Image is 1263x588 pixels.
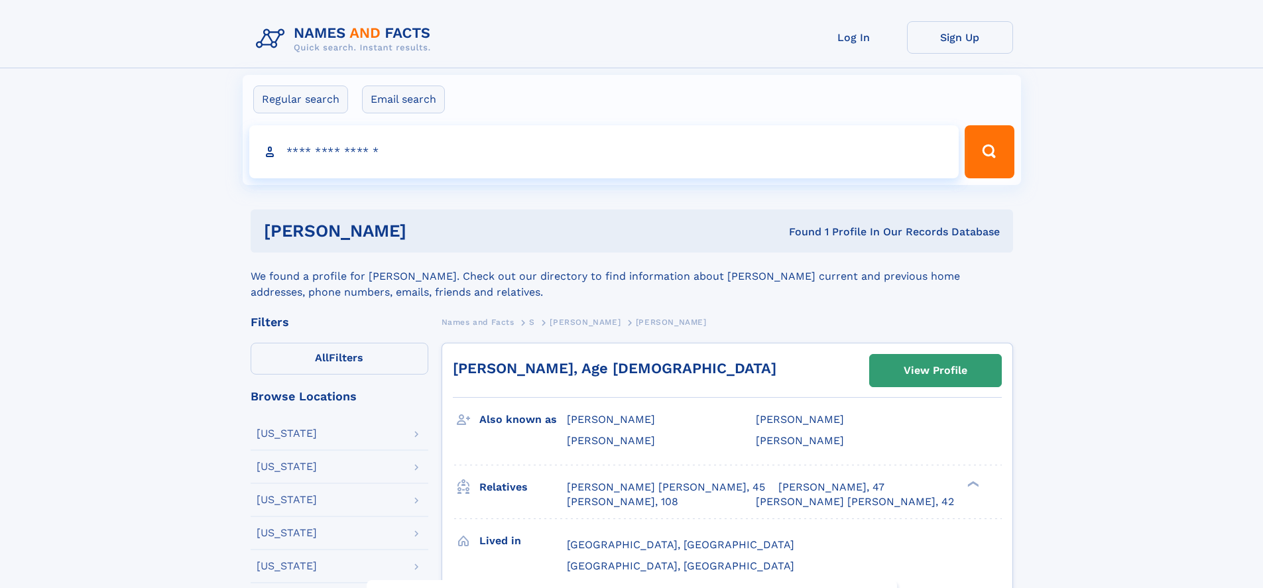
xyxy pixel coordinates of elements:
[567,559,794,572] span: [GEOGRAPHIC_DATA], [GEOGRAPHIC_DATA]
[965,125,1014,178] button: Search Button
[870,355,1001,386] a: View Profile
[362,86,445,113] label: Email search
[257,428,317,439] div: [US_STATE]
[479,530,567,552] h3: Lived in
[479,408,567,431] h3: Also known as
[801,21,907,54] a: Log In
[529,318,535,327] span: S
[567,495,678,509] a: [PERSON_NAME], 108
[315,351,329,364] span: All
[904,355,967,386] div: View Profile
[597,225,1000,239] div: Found 1 Profile In Our Records Database
[567,480,765,495] a: [PERSON_NAME] [PERSON_NAME], 45
[567,538,794,551] span: [GEOGRAPHIC_DATA], [GEOGRAPHIC_DATA]
[529,314,535,330] a: S
[567,413,655,426] span: [PERSON_NAME]
[550,318,621,327] span: [PERSON_NAME]
[264,223,598,239] h1: [PERSON_NAME]
[636,318,707,327] span: [PERSON_NAME]
[257,495,317,505] div: [US_STATE]
[567,434,655,447] span: [PERSON_NAME]
[257,461,317,472] div: [US_STATE]
[479,476,567,499] h3: Relatives
[756,434,844,447] span: [PERSON_NAME]
[907,21,1013,54] a: Sign Up
[251,316,428,328] div: Filters
[550,314,621,330] a: [PERSON_NAME]
[253,86,348,113] label: Regular search
[756,413,844,426] span: [PERSON_NAME]
[442,314,514,330] a: Names and Facts
[778,480,884,495] a: [PERSON_NAME], 47
[257,528,317,538] div: [US_STATE]
[251,343,428,375] label: Filters
[249,125,959,178] input: search input
[964,479,980,488] div: ❯
[453,360,776,377] a: [PERSON_NAME], Age [DEMOGRAPHIC_DATA]
[257,561,317,571] div: [US_STATE]
[756,495,954,509] a: [PERSON_NAME] [PERSON_NAME], 42
[251,21,442,57] img: Logo Names and Facts
[251,390,428,402] div: Browse Locations
[251,253,1013,300] div: We found a profile for [PERSON_NAME]. Check out our directory to find information about [PERSON_N...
